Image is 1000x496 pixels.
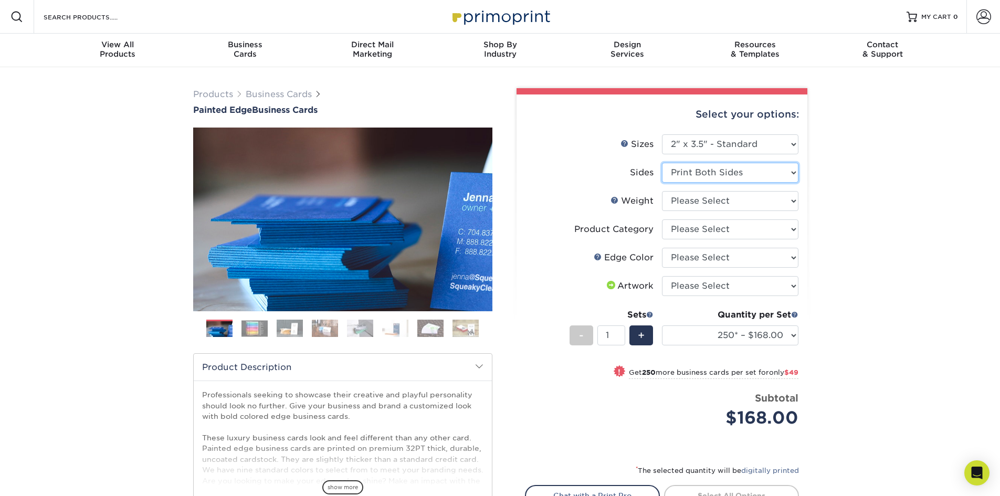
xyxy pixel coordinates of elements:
[181,40,309,59] div: Cards
[309,34,436,67] a: Direct MailMarketing
[241,320,268,336] img: Business Cards 02
[193,70,492,369] img: Painted Edge 01
[630,166,654,179] div: Sides
[691,34,819,67] a: Resources& Templates
[741,467,799,474] a: digitally printed
[819,40,946,59] div: & Support
[784,368,798,376] span: $49
[755,392,798,404] strong: Subtotal
[206,316,233,342] img: Business Cards 01
[618,366,620,377] span: !
[953,13,958,20] span: 0
[564,40,691,49] span: Design
[194,354,492,381] h2: Product Description
[54,34,182,67] a: View AllProducts
[642,368,656,376] strong: 250
[564,40,691,59] div: Services
[54,40,182,49] span: View All
[181,34,309,67] a: BusinessCards
[312,319,338,337] img: Business Cards 04
[436,34,564,67] a: Shop ByIndustry
[193,105,492,115] a: Painted EdgeBusiness Cards
[347,319,373,337] img: Business Cards 05
[417,319,444,337] img: Business Cards 07
[629,368,798,379] small: Get more business cards per set for
[452,319,479,337] img: Business Cards 08
[322,480,363,494] span: show more
[636,467,799,474] small: The selected quantity will be
[382,319,408,337] img: Business Cards 06
[193,105,252,115] span: Painted Edge
[638,328,645,343] span: +
[570,309,654,321] div: Sets
[525,94,799,134] div: Select your options:
[921,13,951,22] span: MY CART
[605,280,654,292] div: Artwork
[193,89,233,99] a: Products
[610,195,654,207] div: Weight
[964,460,990,486] div: Open Intercom Messenger
[691,40,819,49] span: Resources
[54,40,182,59] div: Products
[436,40,564,49] span: Shop By
[691,40,819,59] div: & Templates
[574,223,654,236] div: Product Category
[662,309,798,321] div: Quantity per Set
[436,40,564,59] div: Industry
[277,319,303,337] img: Business Cards 03
[670,405,798,430] div: $168.00
[769,368,798,376] span: only
[193,105,492,115] h1: Business Cards
[819,34,946,67] a: Contact& Support
[819,40,946,49] span: Contact
[564,34,691,67] a: DesignServices
[43,10,145,23] input: SEARCH PRODUCTS.....
[181,40,309,49] span: Business
[594,251,654,264] div: Edge Color
[309,40,436,59] div: Marketing
[246,89,312,99] a: Business Cards
[579,328,584,343] span: -
[620,138,654,151] div: Sizes
[309,40,436,49] span: Direct Mail
[448,5,553,28] img: Primoprint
